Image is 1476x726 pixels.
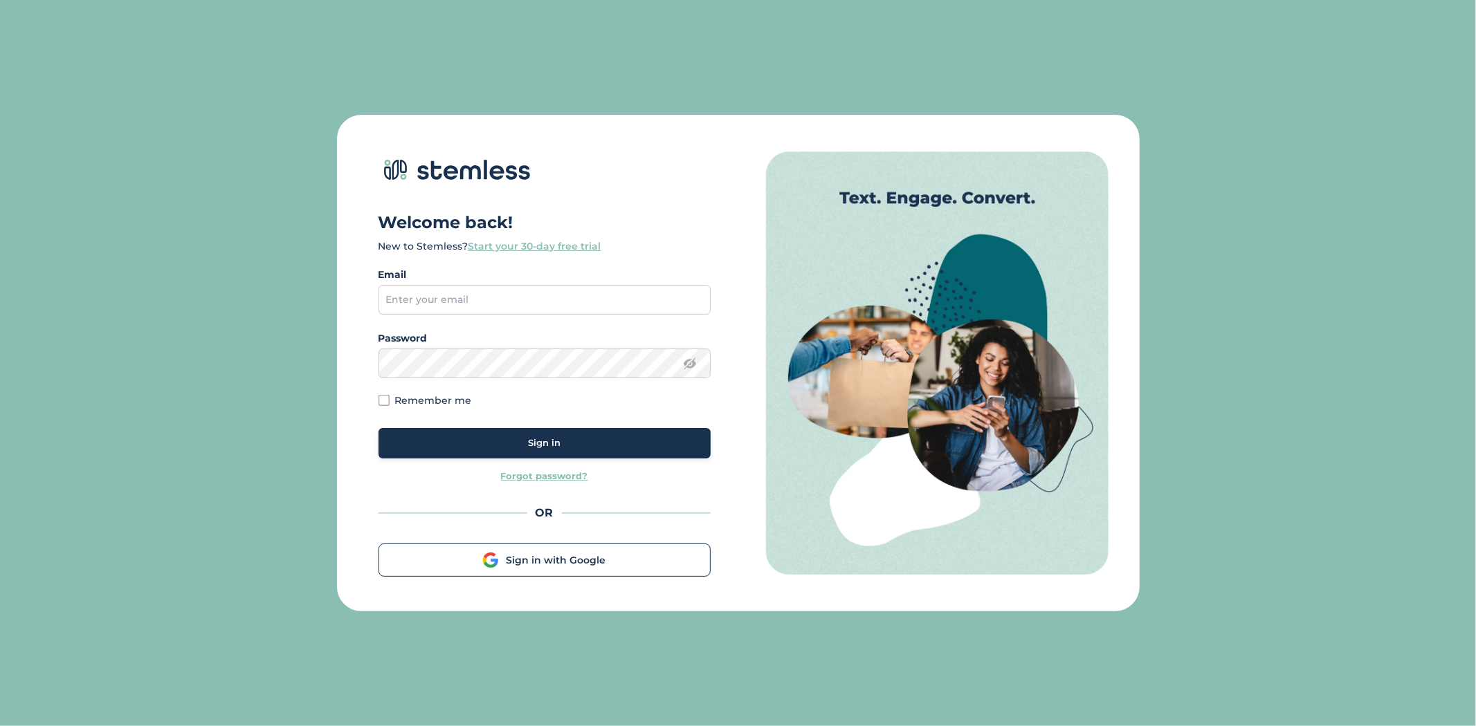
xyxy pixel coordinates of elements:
h1: Welcome back! [379,212,711,234]
a: Start your 30-day free trial [468,240,601,252]
label: Password [379,331,711,346]
label: New to Stemless? [379,240,601,252]
button: Sign in [379,428,711,458]
div: OR [379,505,711,521]
img: icon-eye-line-7bc03c5c.svg [683,357,697,371]
label: Email [379,268,711,282]
iframe: Chat Widget [1407,660,1476,726]
button: Sign in with Google [379,543,711,577]
img: Auth image [766,151,1109,575]
input: Enter your email [379,285,711,315]
img: logo-dark-0685b13c.svg [379,149,531,191]
img: Google [483,552,498,568]
span: Sign in with Google [507,553,606,568]
span: Sign in [528,436,561,450]
a: Forgot password? [501,469,588,483]
label: Remember me [395,395,472,405]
